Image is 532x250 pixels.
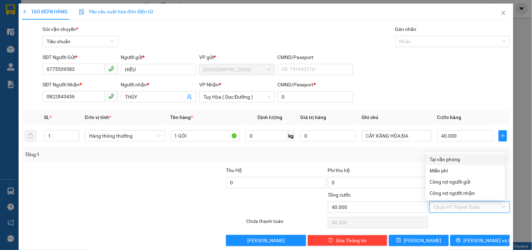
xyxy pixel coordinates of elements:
img: icon [79,9,85,15]
span: phone [108,66,114,72]
span: Gửi: [6,6,17,13]
span: Tên hàng [170,114,193,120]
div: 0837849043 [82,30,153,40]
input: Ghi Chú [362,130,432,142]
span: Đơn vị tính [85,114,111,120]
div: SĐT Người Gửi [42,53,118,61]
span: Xóa Thông tin [336,237,366,244]
span: phone [108,93,114,99]
span: kg [288,130,295,142]
span: Nhận: [82,6,99,13]
span: plus [22,9,27,14]
span: Tổng cước [328,192,351,198]
span: Đà Nẵng [203,64,270,75]
button: deleteXóa Thông tin [308,235,388,246]
span: Định lượng [258,114,283,120]
span: VP Nhận [199,82,219,87]
span: close [501,10,506,16]
div: [GEOGRAPHIC_DATA] [82,6,153,22]
button: delete [25,130,36,142]
div: ĐOAN [6,22,77,30]
span: Gói vận chuyển [42,26,78,32]
span: user-add [187,94,192,100]
button: [PERSON_NAME] [226,235,306,246]
span: Giá trị hàng [300,114,326,120]
div: Cước gửi hàng sẽ được ghi vào công nợ của người gửi [426,176,505,187]
div: [GEOGRAPHIC_DATA] [6,6,77,22]
div: Công nợ người gửi [430,178,501,186]
input: 0 [300,130,356,142]
span: [PERSON_NAME] [247,237,285,244]
div: VP gửi [199,53,275,61]
span: save [396,238,401,243]
input: VD: Bàn, Ghế [170,130,240,142]
span: SL [44,114,49,120]
div: Tổng: 1 [25,151,206,158]
div: SĐT Người Nhận [42,81,118,88]
span: Hàng thông thường [89,131,161,141]
span: [PERSON_NAME] [404,237,442,244]
span: delete [328,238,333,243]
span: Tuy Hòa ( Dọc Đường ) [203,92,270,102]
div: 0 [82,40,153,48]
div: CMND/Passport [278,53,353,61]
button: Close [494,4,513,23]
span: TẠO ĐƠN HÀNG [22,9,68,14]
span: Yêu cầu xuất hóa đơn điện tử [79,9,153,14]
span: printer [456,238,461,243]
div: Tại văn phòng [430,156,501,163]
button: save[PERSON_NAME] [389,235,449,246]
div: Người gửi [121,53,196,61]
span: [PERSON_NAME] và In [464,237,513,244]
div: Người nhận [121,81,196,88]
div: CMND/Passport [278,81,353,88]
div: 0374742561 [6,30,77,40]
button: plus [499,130,507,142]
label: Gán nhãn [395,26,417,32]
span: Thu Hộ [226,167,242,173]
div: Miễn phí [430,167,501,175]
span: plus [499,133,507,139]
div: Công nợ người nhận [430,189,501,197]
span: Cước hàng [437,114,462,120]
span: Tiêu chuẩn [47,36,114,47]
div: Cước gửi hàng sẽ được ghi vào công nợ của người nhận [426,187,505,199]
div: Chưa thanh toán [245,217,327,230]
div: HỢP [82,22,153,30]
div: Phí thu hộ [328,166,429,177]
th: Ghi chú [359,111,435,124]
button: printer[PERSON_NAME] và In [450,235,510,246]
